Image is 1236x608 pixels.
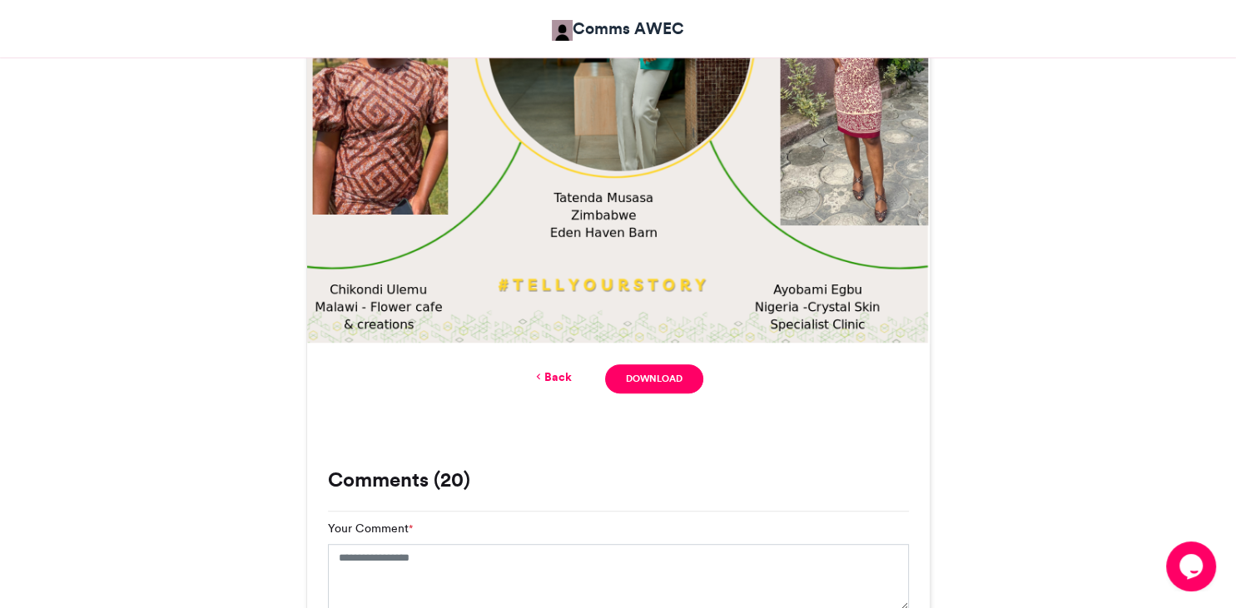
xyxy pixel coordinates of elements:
label: Your Comment [328,520,413,537]
a: Comms AWEC [552,17,684,41]
h3: Comments (20) [328,470,909,490]
iframe: chat widget [1166,541,1219,591]
a: Download [605,364,702,393]
img: Comms AWEC [552,20,573,41]
a: Back [533,368,572,386]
